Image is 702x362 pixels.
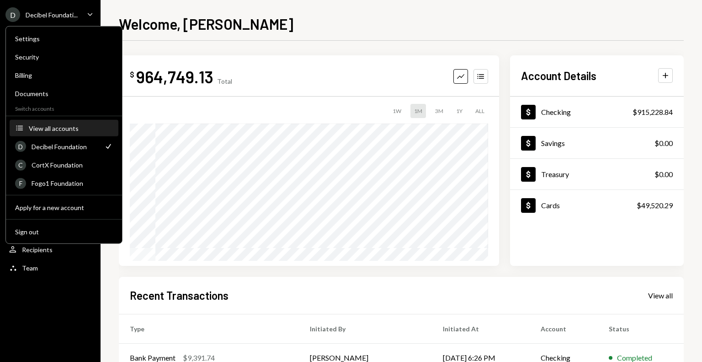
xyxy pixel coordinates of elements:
div: ALL [472,104,488,118]
div: F [15,178,26,189]
a: Cards$49,520.29 [510,190,684,221]
h2: Account Details [521,68,596,83]
div: Checking [541,108,571,116]
th: Initiated By [299,314,432,343]
div: Recipients [22,246,53,254]
div: Security [15,53,113,61]
div: CortX Foundation [32,161,113,169]
div: $0.00 [654,169,673,180]
div: Team [22,264,38,272]
h2: Recent Transactions [130,288,229,303]
h1: Welcome, [PERSON_NAME] [119,15,293,33]
div: Sign out [15,227,113,235]
div: $ [130,70,134,79]
div: Decibel Foundati... [26,11,78,19]
div: C [15,159,26,170]
div: Documents [15,90,113,97]
div: Total [217,77,232,85]
div: Savings [541,139,565,147]
div: D [5,7,20,22]
div: $0.00 [654,138,673,149]
div: Apply for a new account [15,203,113,211]
button: Sign out [10,224,118,240]
a: Documents [10,85,118,102]
div: $49,520.29 [637,200,673,211]
div: Settings [15,35,113,43]
div: $915,228.84 [633,107,673,118]
a: FFogo1 Foundation [10,175,118,191]
div: 1M [410,104,426,118]
div: Billing [15,71,113,79]
div: View all accounts [29,124,113,132]
th: Account [530,314,598,343]
a: Team [5,259,95,276]
a: Billing [10,67,118,83]
div: View all [648,291,673,300]
div: 1W [389,104,405,118]
div: 3M [431,104,447,118]
div: D [15,141,26,152]
a: Treasury$0.00 [510,159,684,189]
a: Settings [10,30,118,47]
div: Treasury [541,170,569,178]
div: Fogo1 Foundation [32,179,113,187]
div: Cards [541,201,560,210]
a: View all [648,290,673,300]
a: Recipients [5,241,95,258]
button: Apply for a new account [10,200,118,216]
div: 964,749.13 [136,66,213,87]
button: View all accounts [10,120,118,137]
th: Type [119,314,299,343]
a: CCortX Foundation [10,157,118,173]
a: Savings$0.00 [510,128,684,158]
div: Switch accounts [6,103,122,112]
div: Decibel Foundation [32,142,98,150]
th: Initiated At [432,314,530,343]
div: 1Y [452,104,466,118]
a: Checking$915,228.84 [510,97,684,127]
a: Security [10,49,118,65]
th: Status [598,314,684,343]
